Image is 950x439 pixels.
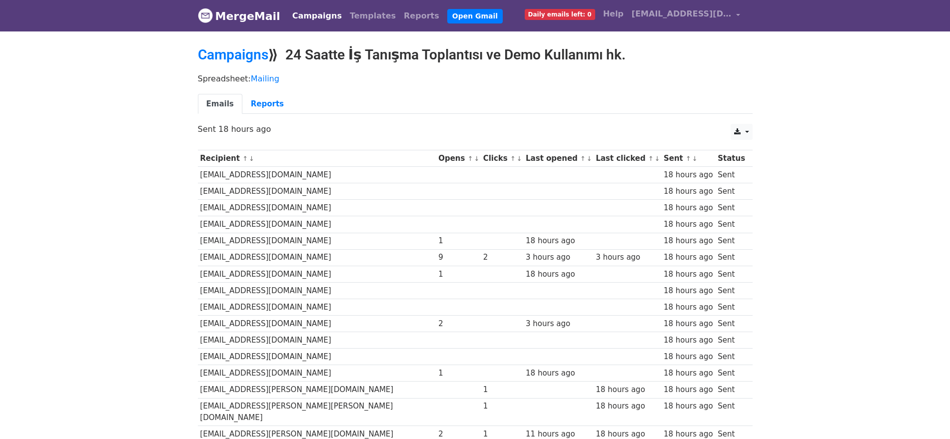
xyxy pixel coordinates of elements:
[526,318,591,330] div: 3 hours ago
[198,94,242,114] a: Emails
[468,155,473,162] a: ↑
[483,252,521,263] div: 2
[587,155,592,162] a: ↓
[242,94,292,114] a: Reports
[198,349,436,365] td: [EMAIL_ADDRESS][DOMAIN_NAME]
[596,384,659,396] div: 18 hours ago
[447,9,503,23] a: Open Gmail
[715,249,747,266] td: Sent
[438,269,478,280] div: 1
[438,235,478,247] div: 1
[198,282,436,299] td: [EMAIL_ADDRESS][DOMAIN_NAME]
[198,299,436,315] td: [EMAIL_ADDRESS][DOMAIN_NAME]
[715,216,747,233] td: Sent
[715,332,747,349] td: Sent
[198,216,436,233] td: [EMAIL_ADDRESS][DOMAIN_NAME]
[198,316,436,332] td: [EMAIL_ADDRESS][DOMAIN_NAME]
[664,302,713,313] div: 18 hours ago
[664,285,713,297] div: 18 hours ago
[715,299,747,315] td: Sent
[715,266,747,282] td: Sent
[664,401,713,412] div: 18 hours ago
[599,4,628,24] a: Help
[198,150,436,167] th: Recipient
[198,5,280,26] a: MergeMail
[400,6,443,26] a: Reports
[521,4,599,24] a: Daily emails left: 0
[198,266,436,282] td: [EMAIL_ADDRESS][DOMAIN_NAME]
[526,269,591,280] div: 18 hours ago
[523,150,593,167] th: Last opened
[198,200,436,216] td: [EMAIL_ADDRESS][DOMAIN_NAME]
[661,150,715,167] th: Sent
[198,249,436,266] td: [EMAIL_ADDRESS][DOMAIN_NAME]
[632,8,732,20] span: [EMAIL_ADDRESS][DOMAIN_NAME]
[483,401,521,412] div: 1
[198,73,753,84] p: Spreadsheet:
[198,365,436,382] td: [EMAIL_ADDRESS][DOMAIN_NAME]
[648,155,654,162] a: ↑
[481,150,523,167] th: Clicks
[198,46,268,63] a: Campaigns
[664,335,713,346] div: 18 hours ago
[715,150,747,167] th: Status
[242,155,248,162] a: ↑
[664,269,713,280] div: 18 hours ago
[198,233,436,249] td: [EMAIL_ADDRESS][DOMAIN_NAME]
[483,384,521,396] div: 1
[288,6,346,26] a: Campaigns
[715,398,747,426] td: Sent
[715,183,747,200] td: Sent
[198,167,436,183] td: [EMAIL_ADDRESS][DOMAIN_NAME]
[664,384,713,396] div: 18 hours ago
[715,316,747,332] td: Sent
[664,219,713,230] div: 18 hours ago
[686,155,691,162] a: ↑
[664,186,713,197] div: 18 hours ago
[198,124,753,134] p: Sent 18 hours ago
[251,74,279,83] a: Mailing
[692,155,698,162] a: ↓
[438,252,478,263] div: 9
[715,200,747,216] td: Sent
[198,332,436,349] td: [EMAIL_ADDRESS][DOMAIN_NAME]
[198,46,753,63] h2: ⟫ 24 Saatte İş Tanışma Toplantısı ve Demo Kullanımı hk.
[525,9,595,20] span: Daily emails left: 0
[655,155,660,162] a: ↓
[526,368,591,379] div: 18 hours ago
[628,4,745,27] a: [EMAIL_ADDRESS][DOMAIN_NAME]
[346,6,400,26] a: Templates
[198,8,213,23] img: MergeMail logo
[249,155,254,162] a: ↓
[596,401,659,412] div: 18 hours ago
[438,318,478,330] div: 2
[715,282,747,299] td: Sent
[664,368,713,379] div: 18 hours ago
[664,202,713,214] div: 18 hours ago
[664,169,713,181] div: 18 hours ago
[664,351,713,363] div: 18 hours ago
[198,398,436,426] td: [EMAIL_ADDRESS][PERSON_NAME][PERSON_NAME][DOMAIN_NAME]
[596,252,659,263] div: 3 hours ago
[438,368,478,379] div: 1
[526,235,591,247] div: 18 hours ago
[715,233,747,249] td: Sent
[526,252,591,263] div: 3 hours ago
[664,318,713,330] div: 18 hours ago
[593,150,661,167] th: Last clicked
[198,183,436,200] td: [EMAIL_ADDRESS][DOMAIN_NAME]
[474,155,479,162] a: ↓
[510,155,516,162] a: ↑
[580,155,586,162] a: ↑
[715,167,747,183] td: Sent
[715,382,747,398] td: Sent
[517,155,522,162] a: ↓
[436,150,481,167] th: Opens
[664,235,713,247] div: 18 hours ago
[715,349,747,365] td: Sent
[664,252,713,263] div: 18 hours ago
[715,365,747,382] td: Sent
[198,382,436,398] td: [EMAIL_ADDRESS][PERSON_NAME][DOMAIN_NAME]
